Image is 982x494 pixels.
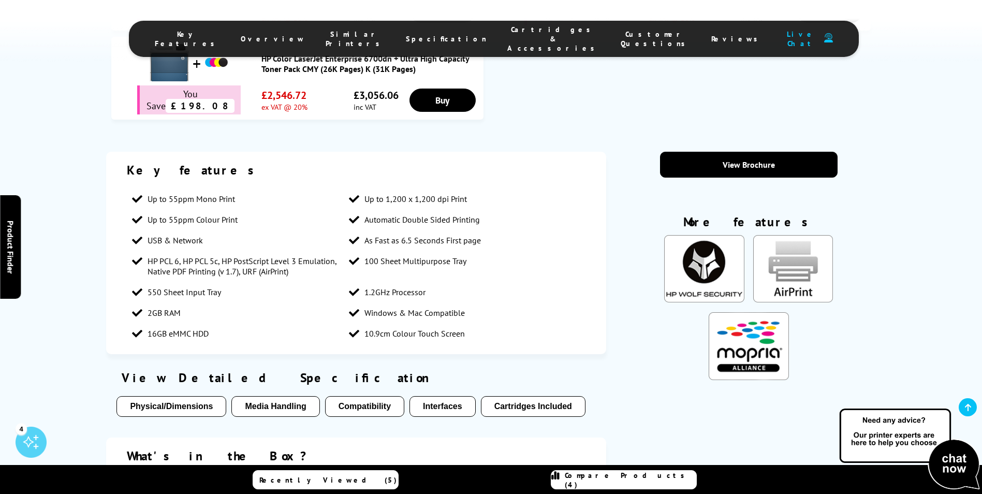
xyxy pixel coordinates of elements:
[664,294,744,304] a: KeyFeatureModal334
[231,396,319,417] button: Media Handling
[709,372,788,382] a: KeyFeatureModal324
[259,475,397,485] span: Recently Viewed (5)
[261,53,478,74] a: HP Color LaserJet Enterprise 6700dn + Ultra High Capacity Toner Pack CMY (26K Pages) K (31K Pages)
[16,423,27,434] div: 4
[148,214,238,225] span: Up to 55ppm Colour Print
[664,235,744,302] img: HP Wolf Enterprise Security
[507,25,600,53] span: Cartridges & Accessories
[824,33,833,43] img: user-headset-duotone.svg
[621,30,691,48] span: Customer Questions
[148,308,181,318] span: 2GB RAM
[325,396,404,417] button: Compatibility
[148,328,209,339] span: 16GB eMMC HDD
[406,34,487,43] span: Specification
[753,235,833,302] img: AirPrint
[354,89,399,102] span: £3,056.06
[551,470,697,489] a: Compare Products (4)
[364,256,466,266] span: 100 Sheet Multipurpose Tray
[660,152,838,178] a: View Brochure
[364,328,465,339] span: 10.9cm Colour Touch Screen
[241,34,305,43] span: Overview
[148,194,235,204] span: Up to 55ppm Mono Print
[784,30,819,48] span: Live Chat
[364,235,481,245] span: As Fast as 6.5 Seconds First page
[565,471,696,489] span: Compare Products (4)
[253,470,399,489] a: Recently Viewed (5)
[354,102,399,112] span: inc VAT
[127,448,585,464] div: What's in the Box?
[364,287,426,297] span: 1.2GHz Processor
[155,30,220,48] span: Key Features
[261,102,307,112] span: ex VAT @ 20%
[837,407,982,492] img: Open Live Chat window
[364,194,467,204] span: Up to 1,200 x 1,200 dpi Print
[709,312,788,380] img: Mopria Certified
[127,162,585,178] div: Key features
[137,85,241,114] div: You Save
[753,294,833,304] a: KeyFeatureModal85
[711,34,763,43] span: Reviews
[5,221,16,274] span: Product Finder
[660,214,838,235] div: More features
[148,235,203,245] span: USB & Network
[364,308,465,318] span: Windows & Mac Compatible
[116,370,596,386] div: View Detailed Specification
[203,50,229,76] img: HP Color LaserJet Enterprise 6700dn + Ultra High Capacity Toner Pack CMY (26K Pages) K (31K Pages)
[409,89,476,112] a: Buy
[116,396,226,417] button: Physical/Dimensions
[149,42,190,83] img: HP Color LaserJet Enterprise 6700dn + Ultra High Capacity Toner Pack CMY (26K Pages) K (31K Pages)
[409,396,476,417] button: Interfaces
[261,89,307,102] span: £2,546.72
[364,214,480,225] span: Automatic Double Sided Printing
[326,30,385,48] span: Similar Printers
[481,396,585,417] button: Cartridges Included
[148,256,339,277] span: HP PCL 6, HP PCL 5c, HP PostScript Level 3 Emulation, Native PDF Printing (v 1.7), URF (AirPrint)
[148,287,221,297] span: 550 Sheet Input Tray
[166,99,234,113] span: £198.08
